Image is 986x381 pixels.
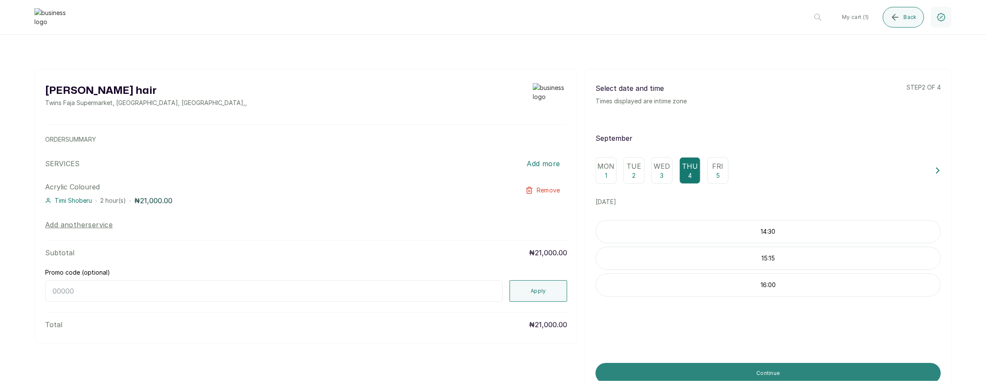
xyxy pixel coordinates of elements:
div: · · [45,195,463,206]
span: 2 hour(s) [100,197,126,204]
p: [DATE] [596,198,941,206]
h2: [PERSON_NAME] hair [45,83,247,99]
p: Fri [712,161,723,171]
p: Twins Faja Supermarket, [GEOGRAPHIC_DATA], [GEOGRAPHIC_DATA] , , [45,99,247,107]
button: My cart (1) [835,7,875,28]
p: 4 [688,171,692,180]
p: 16:00 [596,281,940,289]
button: Apply [510,280,567,302]
p: September [596,133,941,143]
p: SERVICES [45,158,80,169]
p: step 2 of 4 [906,83,941,92]
p: Mon [597,161,614,171]
span: Back [904,14,917,21]
p: 2 [632,171,636,180]
p: Thu [682,161,698,171]
p: 3 [660,171,663,180]
p: 14:30 [596,227,940,236]
label: Promo code (optional) [45,268,110,277]
input: 00000 [45,280,503,302]
p: 5 [716,171,720,180]
p: Acrylic Coloured [45,182,463,192]
button: Remove [519,182,567,199]
button: Add anotherservice [45,220,113,230]
p: Wed [654,161,670,171]
p: 15:15 [596,254,940,263]
p: ORDER SUMMARY [45,135,567,144]
p: ₦21,000.00 [529,319,567,330]
p: Times displayed are in time zone [596,97,687,105]
span: Timi Shoberu [55,196,92,205]
p: ₦21,000.00 [134,195,172,206]
button: Back [883,7,924,28]
p: 1 [605,171,607,180]
img: business logo [533,83,567,107]
img: business logo [34,8,69,26]
p: Subtotal [45,248,74,258]
p: ₦21,000.00 [529,248,567,258]
p: Tue [627,161,641,171]
p: Select date and time [596,83,687,93]
span: Remove [537,186,560,195]
button: Add more [520,154,567,173]
p: Total [45,319,62,330]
